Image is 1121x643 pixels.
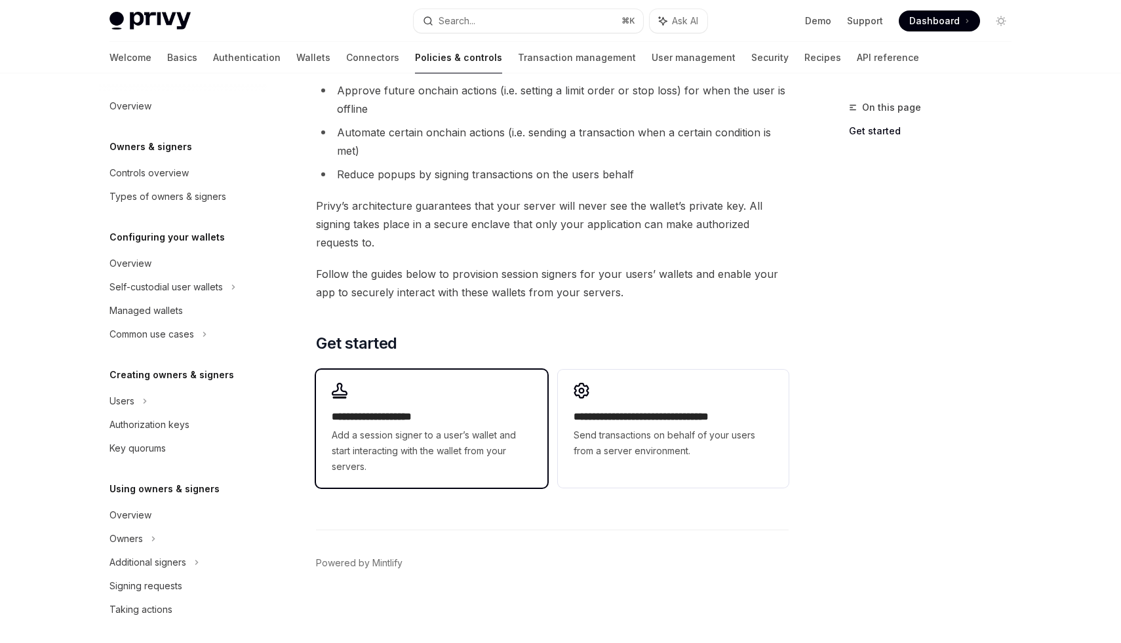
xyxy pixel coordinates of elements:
div: Key quorums [109,440,166,456]
a: Support [847,14,883,28]
h5: Using owners & signers [109,481,220,497]
li: Reduce popups by signing transactions on the users behalf [316,165,789,184]
span: Privy’s architecture guarantees that your server will never see the wallet’s private key. All sig... [316,197,789,252]
a: Taking actions [99,598,267,621]
div: Self-custodial user wallets [109,279,223,295]
a: Authentication [213,42,281,73]
button: Search...⌘K [414,9,643,33]
a: Wallets [296,42,330,73]
a: Transaction management [518,42,636,73]
li: Approve future onchain actions (i.e. setting a limit order or stop loss) for when the user is off... [316,81,789,118]
span: ⌘ K [621,16,635,26]
div: Taking actions [109,602,172,617]
a: Get started [849,121,1022,142]
a: Types of owners & signers [99,185,267,208]
a: Powered by Mintlify [316,556,403,570]
li: Automate certain onchain actions (i.e. sending a transaction when a certain condition is met) [316,123,789,160]
a: Controls overview [99,161,267,185]
a: API reference [857,42,919,73]
a: Overview [99,503,267,527]
a: Managed wallets [99,299,267,322]
div: Users [109,393,134,409]
a: Basics [167,42,197,73]
span: Ask AI [672,14,698,28]
span: Get started [316,333,397,354]
div: Additional signers [109,555,186,570]
div: Search... [439,13,475,29]
h5: Owners & signers [109,139,192,155]
span: Add a session signer to a user’s wallet and start interacting with the wallet from your servers. [332,427,531,475]
img: light logo [109,12,191,30]
a: Welcome [109,42,151,73]
a: Policies & controls [415,42,502,73]
span: Send transactions on behalf of your users from a server environment. [574,427,773,459]
a: Security [751,42,789,73]
button: Ask AI [650,9,707,33]
a: Recipes [804,42,841,73]
a: Overview [99,94,267,118]
div: Managed wallets [109,303,183,319]
div: Owners [109,531,143,547]
a: **** **** **** *****Add a session signer to a user’s wallet and start interacting with the wallet... [316,370,547,488]
a: Signing requests [99,574,267,598]
a: Demo [805,14,831,28]
span: Dashboard [909,14,960,28]
h5: Configuring your wallets [109,229,225,245]
button: Toggle dark mode [991,10,1012,31]
a: User management [652,42,736,73]
div: Authorization keys [109,417,189,433]
div: Common use cases [109,326,194,342]
a: Overview [99,252,267,275]
div: Overview [109,507,151,523]
h5: Creating owners & signers [109,367,234,383]
div: Types of owners & signers [109,189,226,205]
span: Follow the guides below to provision session signers for your users’ wallets and enable your app ... [316,265,789,302]
div: Overview [109,256,151,271]
a: Authorization keys [99,413,267,437]
div: Signing requests [109,578,182,594]
a: Connectors [346,42,399,73]
a: Dashboard [899,10,980,31]
a: Key quorums [99,437,267,460]
div: Overview [109,98,151,114]
span: On this page [862,100,921,115]
div: Controls overview [109,165,189,181]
